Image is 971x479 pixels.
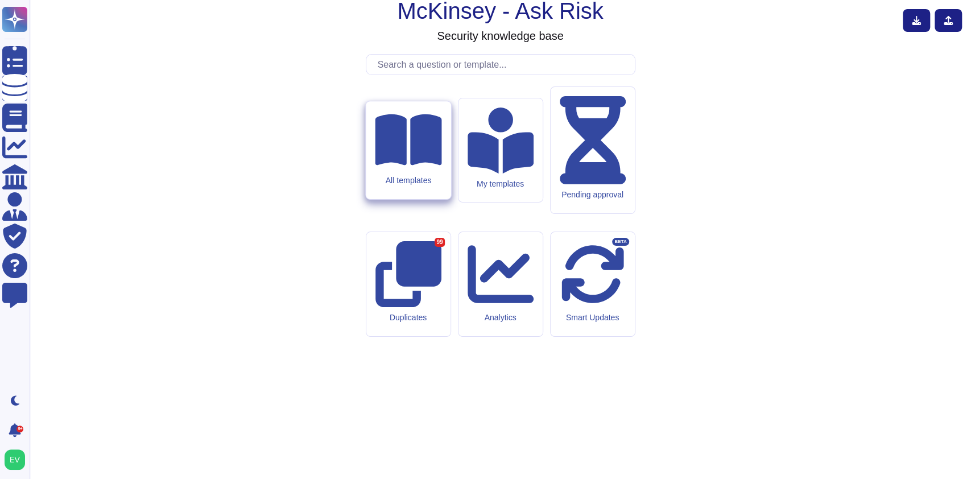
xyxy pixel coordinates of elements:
div: Analytics [468,313,534,323]
h3: Security knowledge base [437,29,563,43]
div: Smart Updates [560,313,626,323]
div: BETA [612,238,629,246]
div: 9+ [16,426,23,432]
input: Search a question or template... [372,55,635,75]
div: Duplicates [375,313,441,323]
img: user [5,449,25,470]
div: 99 [435,238,444,247]
div: My templates [468,179,534,189]
button: user [2,447,33,472]
div: Pending approval [560,190,626,200]
div: All templates [375,176,441,185]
